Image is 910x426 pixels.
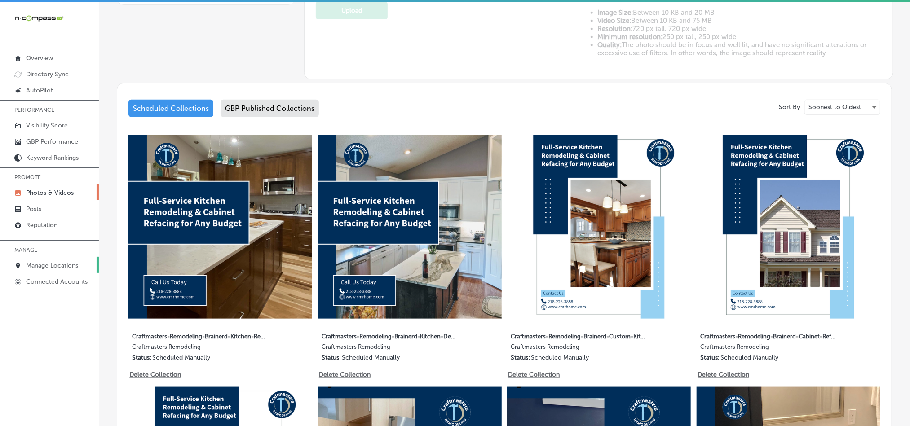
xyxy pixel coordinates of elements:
p: Delete Collection [698,371,748,378]
p: Status: [132,354,151,361]
img: Collection thumbnail [128,135,312,319]
p: Overview [26,54,53,62]
label: Craftmasters-Remodeling-Brainerd-Kitchen-Design-Services [322,328,458,343]
p: GBP Performance [26,138,78,145]
img: 660ab0bf-5cc7-4cb8-ba1c-48b5ae0f18e60NCTV_CLogo_TV_Black_-500x88.png [14,14,64,22]
p: Manage Locations [26,262,78,269]
img: Collection thumbnail [697,135,880,319]
p: Scheduled Manually [342,354,400,361]
p: Photos & Videos [26,189,74,197]
p: Scheduled Manually [720,354,778,361]
img: Collection thumbnail [507,135,691,319]
img: Collection thumbnail [318,135,502,319]
p: Scheduled Manually [152,354,210,361]
p: Reputation [26,221,57,229]
p: Keyword Rankings [26,154,79,162]
label: Craftmasters Remodeling [132,343,269,354]
p: Status: [700,354,720,361]
label: Craftmasters Remodeling [322,343,458,354]
label: Craftmasters Remodeling [700,343,837,354]
div: GBP Published Collections [221,100,319,117]
p: Directory Sync [26,70,69,78]
label: Craftmasters-Remodeling-Brainerd-Kitchen-Remodel [132,328,269,343]
div: Scheduled Collections [128,100,213,117]
p: Visibility Score [26,122,68,129]
p: Sort By [779,103,800,111]
div: Soonest to Oldest [805,100,880,114]
p: Posts [26,205,41,213]
p: Connected Accounts [26,278,88,285]
label: Craftmasters Remodeling [511,343,648,354]
p: Scheduled Manually [531,354,589,361]
p: Status: [511,354,530,361]
p: AutoPilot [26,87,53,94]
p: Delete Collection [508,371,559,378]
p: Delete Collection [319,371,370,378]
label: Craftmasters-Remodeling-Brainerd-Custom-Kitchen-Cabinets [511,328,648,343]
p: Status: [322,354,341,361]
p: Delete Collection [129,371,180,378]
p: Soonest to Oldest [808,103,861,111]
label: Craftmasters-Remodeling-Brainerd-Cabinet-Refacing-Services [700,328,837,343]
